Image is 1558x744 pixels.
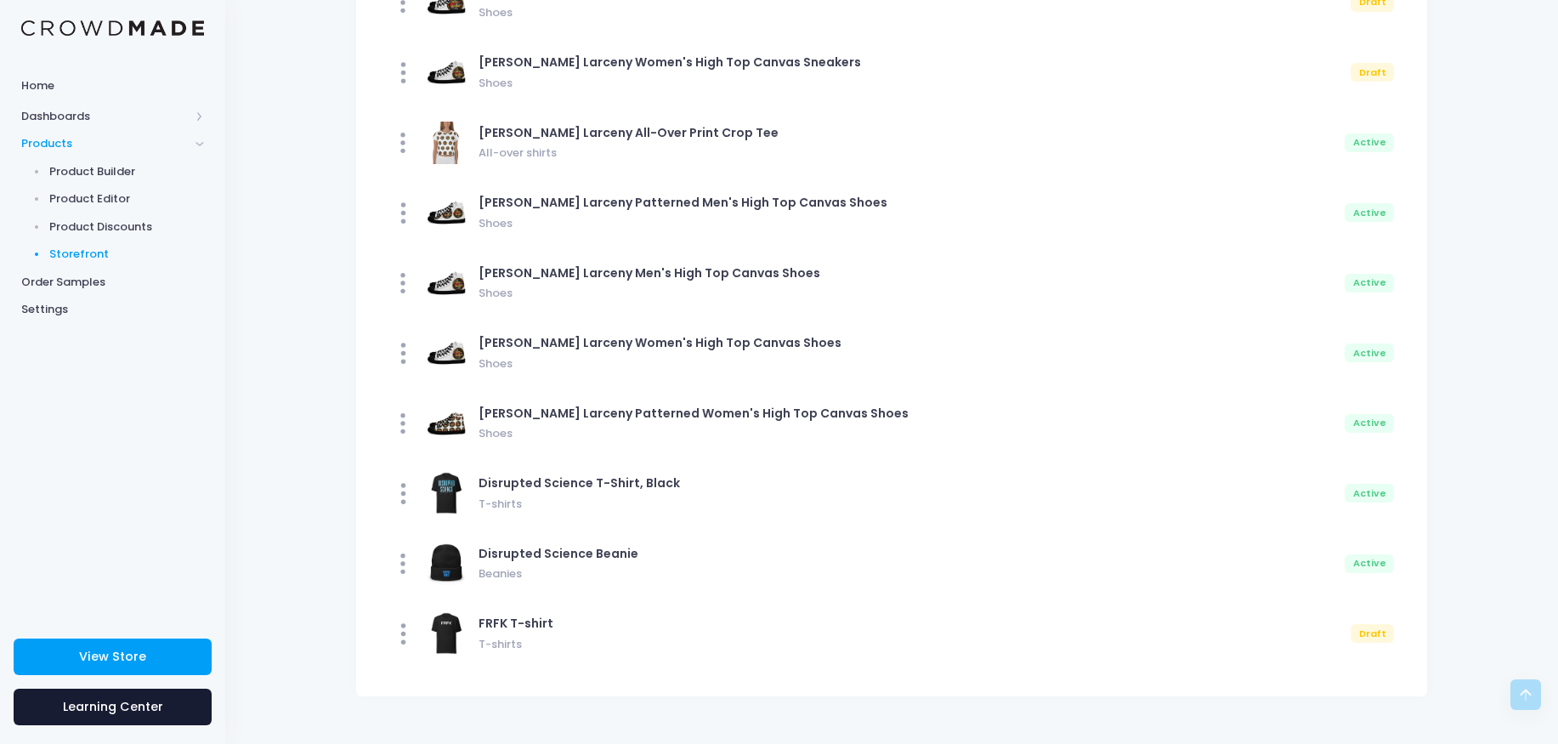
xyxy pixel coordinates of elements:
span: Shoes [479,212,1339,231]
span: Order Samples [21,274,204,291]
img: Logo [21,20,204,37]
span: Product Editor [49,190,205,207]
span: Shoes [479,423,1339,442]
span: Home [21,77,204,94]
span: View Store [79,648,146,665]
span: Dashboards [21,108,190,125]
div: Active [1345,344,1394,362]
div: Draft [1351,63,1394,82]
a: View Store [14,639,212,675]
div: Active [1345,133,1394,152]
div: Active [1345,414,1394,433]
span: [PERSON_NAME] Larceny Patterned Women's High Top Canvas Shoes [479,405,909,422]
div: Active [1345,554,1394,573]
span: Settings [21,301,204,318]
span: [PERSON_NAME] Larceny Women's High Top Canvas Sneakers [479,54,861,71]
div: Draft [1351,624,1394,643]
span: Products [21,135,190,152]
span: Shoes [479,352,1339,372]
span: Product Discounts [49,219,205,236]
span: Beanies [479,563,1339,582]
span: [PERSON_NAME] Larceny Patterned Men's High Top Canvas Shoes [479,194,887,211]
span: T-shirts [479,492,1339,512]
div: Active [1345,203,1394,222]
span: [PERSON_NAME] Larceny Women's High Top Canvas Shoes [479,334,841,351]
span: All-over shirts [479,142,1339,162]
a: Learning Center [14,689,212,725]
span: Disrupted Science Beanie [479,545,638,562]
span: [PERSON_NAME] Larceny All-Over Print Crop Tee [479,124,779,141]
span: FRFK T-shirt [479,615,553,632]
span: Disrupted Science T-Shirt, Black [479,474,680,491]
div: Active [1345,484,1394,503]
span: Product Builder [49,163,205,180]
span: Storefront [49,246,205,263]
span: [PERSON_NAME] Larceny Men's High Top Canvas Shoes [479,264,820,281]
span: Learning Center [63,698,163,715]
span: Shoes [479,282,1339,302]
span: Shoes [479,71,1345,91]
div: Active [1345,274,1394,292]
span: T-shirts [479,633,1345,652]
span: Shoes [479,2,1345,21]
